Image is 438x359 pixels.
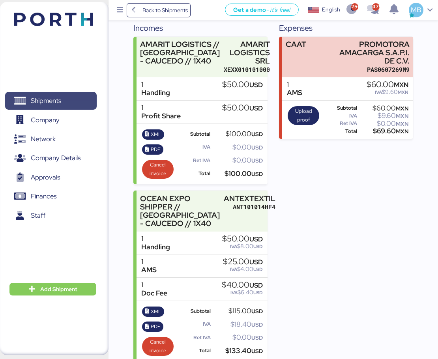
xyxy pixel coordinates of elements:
div: Ret IVA [178,158,210,163]
div: 1 [287,80,302,89]
div: AMARIT LOGISTICS SRL [224,40,270,65]
div: IVA [323,113,357,119]
div: 1 [141,104,181,112]
span: XML [151,307,161,316]
div: IVA [178,144,210,150]
div: $0.00 [212,144,263,150]
div: $0.00 [212,157,263,163]
span: MXN [396,112,408,120]
div: Total [178,348,211,353]
div: $6.40 [222,290,263,295]
span: USD [251,170,263,178]
span: USD [251,308,263,315]
button: Cancel invoice [142,337,174,356]
span: IVA [375,89,382,95]
span: Cancel invoice [144,161,171,178]
div: $8.00 [222,243,263,249]
div: Handling [141,89,170,97]
span: MXN [396,120,408,127]
span: USD [253,266,263,273]
div: $133.40 [212,348,263,354]
div: $18.40 [212,322,263,327]
span: IVA [230,243,237,250]
span: Upload proof [290,107,316,124]
a: Back to Shipments [127,3,191,17]
button: Add Shipment [9,283,96,295]
div: 1 [141,235,170,243]
button: PDF [142,322,163,332]
div: $4.00 [223,266,263,272]
a: Company Details [5,149,97,167]
a: Finances [5,187,97,206]
span: XML [151,130,161,139]
div: $0.00 [359,121,408,127]
span: IVA [230,266,237,273]
span: USD [251,131,263,138]
span: IVA [230,290,238,296]
div: Profit Share [141,112,181,120]
span: Network [31,133,56,145]
div: PAS0607269M9 [335,65,410,74]
div: $100.00 [212,171,263,177]
span: Back to Shipments [142,6,188,15]
div: CAAT [286,40,306,49]
button: Upload proof [288,106,319,125]
div: ANT101014HF4 [224,203,275,211]
div: Ret IVA [323,121,357,126]
span: Cancel invoice [144,338,171,355]
div: $60.00 [359,105,408,111]
div: Subtotal [178,131,210,137]
span: USD [249,281,263,290]
span: Approvals [31,172,60,183]
button: PDF [142,144,163,155]
span: USD [251,157,263,164]
span: USD [249,104,263,112]
div: $9.60 [367,89,408,95]
div: $60.00 [367,80,408,89]
span: PDF [151,145,161,154]
div: $69.60 [359,128,408,134]
span: Company Details [31,152,80,164]
div: $9.60 [359,113,408,119]
span: MXN [394,80,408,89]
div: AMARIT LOGISTICS // [GEOGRAPHIC_DATA] - CAUCEDO // 1X40 [140,40,220,65]
span: MB [411,5,421,15]
div: PROMOTORA AMACARGA S.A.P.I. DE C.V. [335,40,410,65]
button: Menu [113,4,127,17]
span: USD [249,80,263,89]
div: $115.00 [212,308,263,314]
div: Subtotal [178,309,211,314]
div: Expenses [279,22,414,34]
a: Network [5,130,97,148]
div: $50.00 [222,104,263,112]
span: USD [253,243,263,250]
div: IVA [178,322,211,327]
div: 1 [141,80,170,89]
span: PDF [151,322,161,331]
div: $50.00 [222,80,263,89]
div: Ret IVA [178,335,211,340]
a: Shipments [5,92,97,110]
div: $25.00 [223,258,263,266]
div: OCEAN EXPO SHIPPER // [GEOGRAPHIC_DATA] - CAUCEDO // 1X40 [140,194,220,228]
span: MXN [398,89,408,95]
div: Total [178,171,210,176]
span: USD [249,258,263,266]
span: Shipments [31,95,61,107]
div: $40.00 [222,281,263,290]
div: $0.00 [212,335,263,340]
span: MXN [396,105,408,112]
div: $100.00 [212,131,263,137]
span: USD [251,348,263,355]
span: Company [31,114,60,126]
span: USD [251,334,263,341]
div: XEXX010101000 [224,65,270,74]
div: $50.00 [222,235,263,243]
span: Finances [31,191,56,202]
a: Staff [5,207,97,225]
button: Cancel invoice [142,160,174,179]
div: Subtotal [323,105,357,111]
div: Doc Fee [141,289,167,297]
div: AMS [287,89,302,97]
span: USD [253,290,263,296]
